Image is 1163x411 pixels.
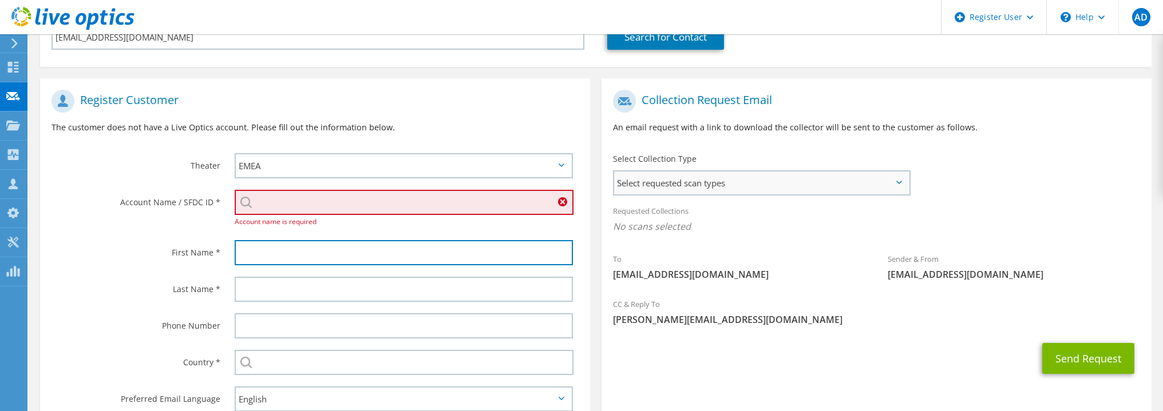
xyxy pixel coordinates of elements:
span: AD [1132,8,1150,26]
div: CC & Reply To [602,292,1152,332]
label: Last Name * [52,277,220,295]
button: Send Request [1042,343,1134,374]
label: Phone Number [52,313,220,332]
h1: Collection Request Email [613,90,1134,113]
a: Search for Contact [607,25,724,50]
span: No scans selected [613,220,1140,233]
div: To [602,247,876,286]
div: Sender & From [876,247,1151,286]
label: Theater [52,153,220,171]
p: The customer does not have a Live Optics account. Please fill out the information below. [52,121,579,134]
div: Requested Collections [602,199,1152,241]
span: [PERSON_NAME][EMAIL_ADDRESS][DOMAIN_NAME] [613,313,1140,326]
span: [EMAIL_ADDRESS][DOMAIN_NAME] [613,268,865,281]
label: Preferred Email Language [52,386,220,405]
p: An email request with a link to download the collector will be sent to the customer as follows. [613,121,1140,134]
span: Select requested scan types [614,171,909,194]
span: [EMAIL_ADDRESS][DOMAIN_NAME] [888,268,1140,281]
h1: Register Customer [52,90,573,113]
span: Account name is required [235,217,317,226]
label: Country * [52,350,220,368]
label: Account Name / SFDC ID * [52,190,220,208]
label: Select Collection Type [613,153,697,165]
svg: \n [1061,12,1071,22]
label: First Name * [52,240,220,258]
